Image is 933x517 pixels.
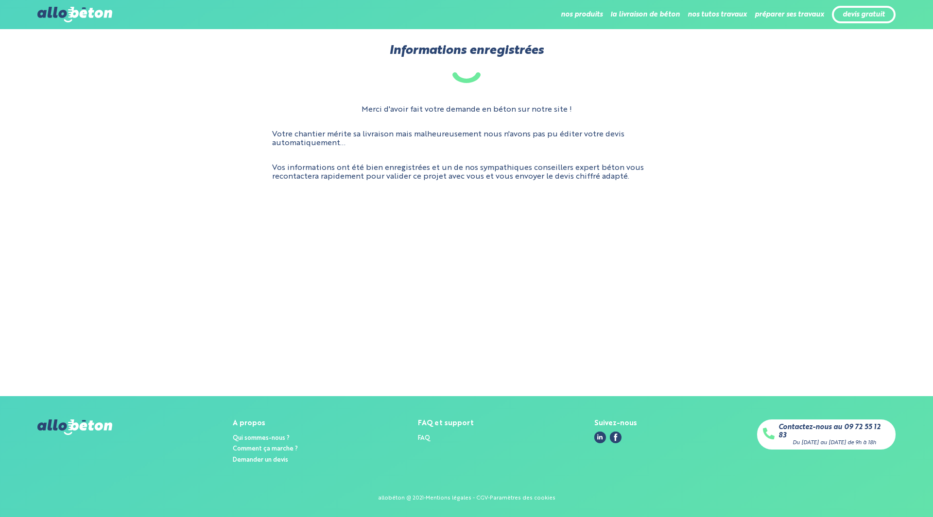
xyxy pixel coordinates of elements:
a: Demander un devis [233,457,288,463]
p: Votre chantier mérite sa livraison mais malheureusement nous n'avons pas pu éditer votre devis au... [272,130,661,148]
li: nos tutos travaux [688,3,747,26]
span: - [473,495,475,501]
div: Suivez-nous [594,419,637,428]
a: Paramètres des cookies [490,495,555,501]
img: allobéton [37,419,112,435]
li: nos produits [561,3,603,26]
a: Mentions légales [426,495,471,501]
li: la livraison de béton [610,3,680,26]
div: - [488,495,490,501]
iframe: Help widget launcher [847,479,922,506]
img: allobéton [37,7,112,22]
div: A propos [233,419,298,428]
a: Comment ça marche ? [233,446,298,452]
p: Vos informations ont été bien enregistrées et un de nos sympathiques conseillers expert béton vou... [272,164,661,182]
p: Merci d'avoir fait votre demande en béton sur notre site ! [362,105,572,114]
div: allobéton @ 2021 [378,495,424,501]
a: FAQ [418,435,430,441]
li: préparer ses travaux [755,3,824,26]
a: CGV [476,495,488,501]
a: Qui sommes-nous ? [233,435,290,441]
div: FAQ et support [418,419,474,428]
a: devis gratuit [843,11,885,19]
a: Contactez-nous au 09 72 55 12 83 [778,423,890,439]
div: Du [DATE] au [DATE] de 9h à 18h [793,440,876,446]
div: - [424,495,426,501]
